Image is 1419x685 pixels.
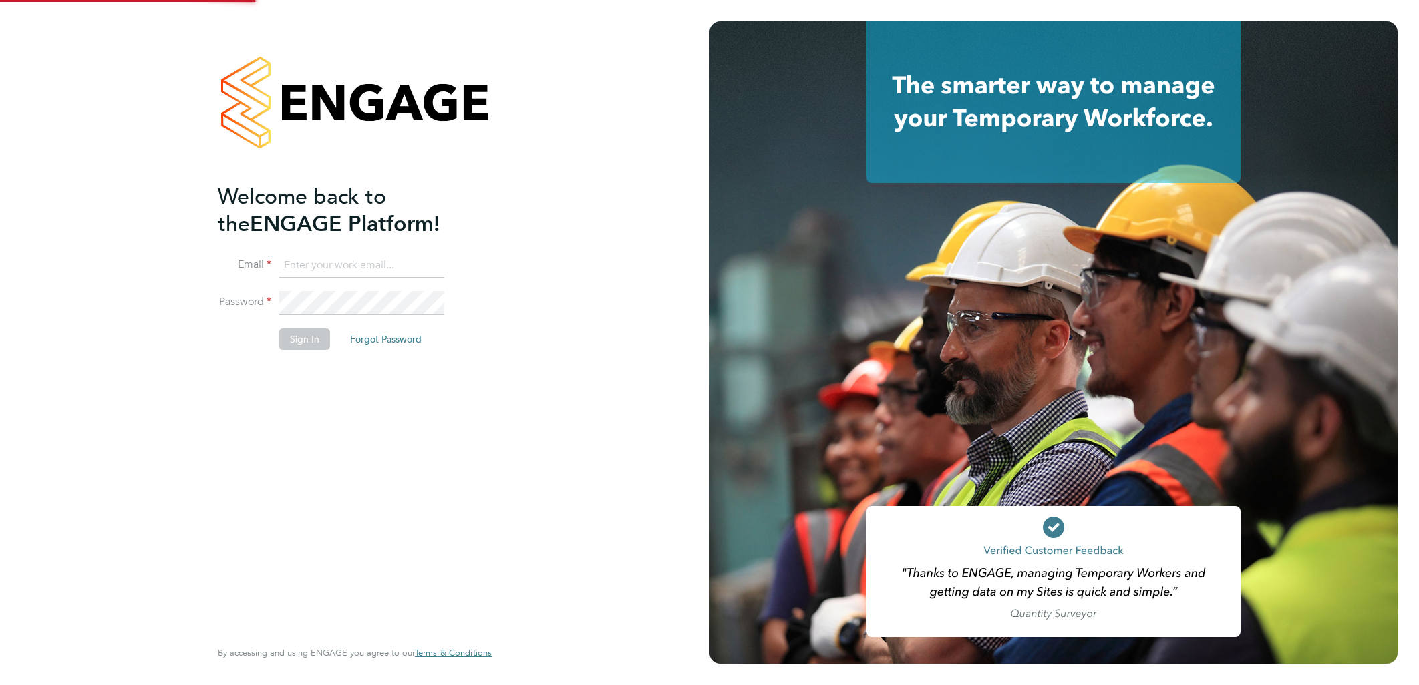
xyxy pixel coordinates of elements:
[279,254,444,278] input: Enter your work email...
[218,258,271,272] label: Email
[218,183,478,238] h2: ENGAGE Platform!
[415,648,492,658] a: Terms & Conditions
[339,328,432,350] button: Forgot Password
[415,647,492,658] span: Terms & Conditions
[279,328,330,350] button: Sign In
[218,647,492,658] span: By accessing and using ENGAGE you agree to our
[218,295,271,309] label: Password
[218,184,386,237] span: Welcome back to the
